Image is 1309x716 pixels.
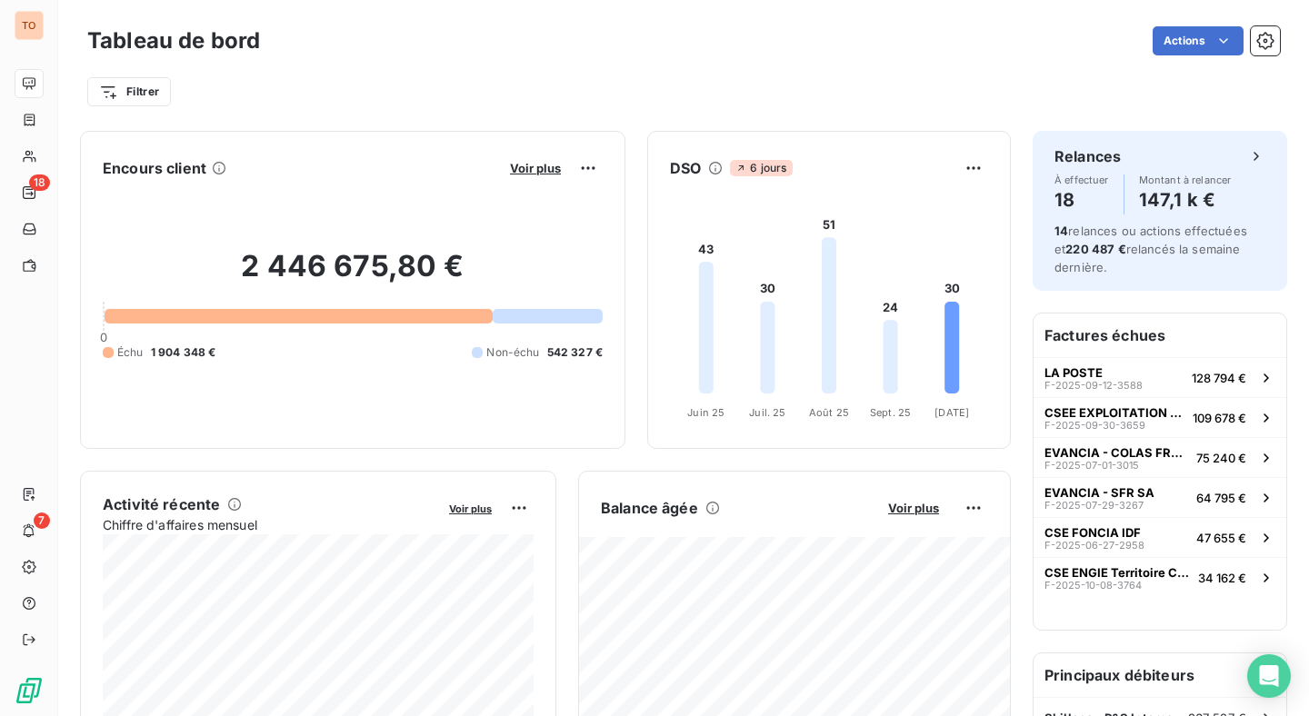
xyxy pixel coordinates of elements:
span: EVANCIA - COLAS FRANCE [1044,445,1189,460]
span: F-2025-09-12-3588 [1044,380,1143,391]
button: CSE FONCIA IDFF-2025-06-27-295847 655 € [1034,517,1286,557]
span: Voir plus [510,161,561,175]
div: Open Intercom Messenger [1247,654,1291,698]
button: Voir plus [505,160,566,176]
span: F-2025-07-01-3015 [1044,460,1139,471]
button: EVANCIA - COLAS FRANCEF-2025-07-01-301575 240 € [1034,437,1286,477]
h6: DSO [670,157,701,179]
span: 128 794 € [1192,371,1246,385]
button: Voir plus [444,500,497,516]
h6: Encours client [103,157,206,179]
button: CSEE EXPLOITATION AERIENNE (CE LIGNES)F-2025-09-30-3659109 678 € [1034,397,1286,437]
span: CSE ENGIE Territoire Centre-Ouest [1044,565,1191,580]
span: 14 [1054,224,1068,238]
h6: Activité récente [103,493,220,515]
span: 64 795 € [1196,491,1246,505]
span: Échu [117,344,144,361]
button: EVANCIA - SFR SAF-2025-07-29-326764 795 € [1034,477,1286,517]
span: Montant à relancer [1139,174,1232,185]
tspan: Août 25 [809,406,849,419]
h2: 2 446 675,80 € [103,248,603,303]
span: 34 162 € [1198,571,1246,585]
span: 542 327 € [547,344,603,361]
span: 18 [29,174,50,191]
span: F-2025-10-08-3764 [1044,580,1142,591]
span: Chiffre d'affaires mensuel [103,515,436,534]
span: 6 jours [730,160,792,176]
button: Filtrer [87,77,171,106]
button: LA POSTEF-2025-09-12-3588128 794 € [1034,357,1286,397]
span: relances ou actions effectuées et relancés la semaine dernière. [1054,224,1247,274]
span: CSE FONCIA IDF [1044,525,1141,540]
span: 220 487 € [1065,242,1125,256]
span: EVANCIA - SFR SA [1044,485,1154,500]
span: 109 678 € [1193,411,1246,425]
tspan: Sept. 25 [870,406,911,419]
h6: Factures échues [1034,313,1286,357]
span: 75 240 € [1196,451,1246,465]
tspan: [DATE] [934,406,969,419]
span: F-2025-09-30-3659 [1044,420,1145,431]
div: TO [15,11,44,40]
span: F-2025-07-29-3267 [1044,500,1144,511]
h4: 147,1 k € [1139,185,1232,214]
h3: Tableau de bord [87,25,260,57]
span: Voir plus [449,502,492,515]
span: À effectuer [1054,174,1109,185]
h6: Principaux débiteurs [1034,653,1286,697]
button: CSE ENGIE Territoire Centre-OuestF-2025-10-08-376434 162 € [1034,557,1286,597]
tspan: Juin 25 [687,406,724,419]
span: 7 [34,512,50,529]
h4: 18 [1054,185,1109,214]
h6: Balance âgée [601,497,698,519]
h6: Relances [1054,145,1121,167]
tspan: Juil. 25 [749,406,785,419]
span: CSEE EXPLOITATION AERIENNE (CE LIGNES) [1044,405,1185,420]
span: F-2025-06-27-2958 [1044,540,1144,551]
img: Logo LeanPay [15,676,44,705]
button: Voir plus [883,500,944,516]
span: 0 [100,330,107,344]
span: Non-échu [486,344,539,361]
button: Actions [1153,26,1244,55]
span: LA POSTE [1044,365,1103,380]
span: 47 655 € [1196,531,1246,545]
span: 1 904 348 € [151,344,216,361]
span: Voir plus [888,501,939,515]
